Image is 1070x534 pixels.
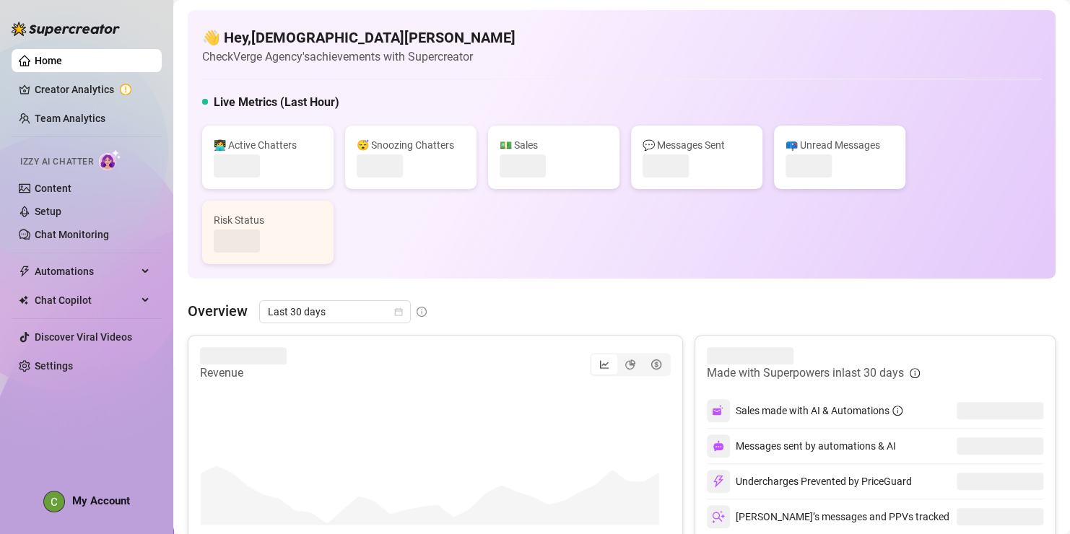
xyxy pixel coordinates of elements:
[500,137,608,153] div: 💵 Sales
[712,510,725,523] img: svg%3e
[35,78,150,101] a: Creator Analytics exclamation-circle
[707,505,949,528] div: [PERSON_NAME]’s messages and PPVs tracked
[214,212,322,228] div: Risk Status
[651,359,661,369] span: dollar-circle
[707,364,904,382] article: Made with Superpowers in last 30 days
[736,403,902,419] div: Sales made with AI & Automations
[214,94,339,111] h5: Live Metrics (Last Hour)
[786,137,894,153] div: 📪 Unread Messages
[892,406,902,416] span: info-circle
[590,353,671,376] div: segmented control
[910,368,920,378] span: info-circle
[200,364,287,382] article: Revenue
[268,301,402,323] span: Last 30 days
[643,137,751,153] div: 💬 Messages Sent
[707,434,896,458] div: Messages sent by automations & AI
[35,55,62,66] a: Home
[707,470,912,493] div: Undercharges Prevented by PriceGuard
[713,440,724,452] img: svg%3e
[394,307,403,316] span: calendar
[357,137,465,153] div: 😴 Snoozing Chatters
[12,22,120,36] img: logo-BBDzfeDw.svg
[712,404,725,417] img: svg%3e
[35,113,105,124] a: Team Analytics
[35,183,71,194] a: Content
[44,491,64,512] img: AAcHTtdh9RHB9MSuWJdikDpIII1RkKZmrwkSVDepfUZd83p_=s96-c
[202,48,516,66] article: Check Verge Agency's achievements with Supercreator
[99,149,121,170] img: AI Chatter
[20,155,93,169] span: Izzy AI Chatter
[712,475,725,488] img: svg%3e
[625,359,635,369] span: pie-chart
[72,494,130,507] span: My Account
[188,300,248,322] article: Overview
[599,359,609,369] span: line-chart
[417,307,427,317] span: info-circle
[214,137,322,153] div: 👩‍💻 Active Chatters
[202,27,516,48] h4: 👋 Hey, [DEMOGRAPHIC_DATA][PERSON_NAME]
